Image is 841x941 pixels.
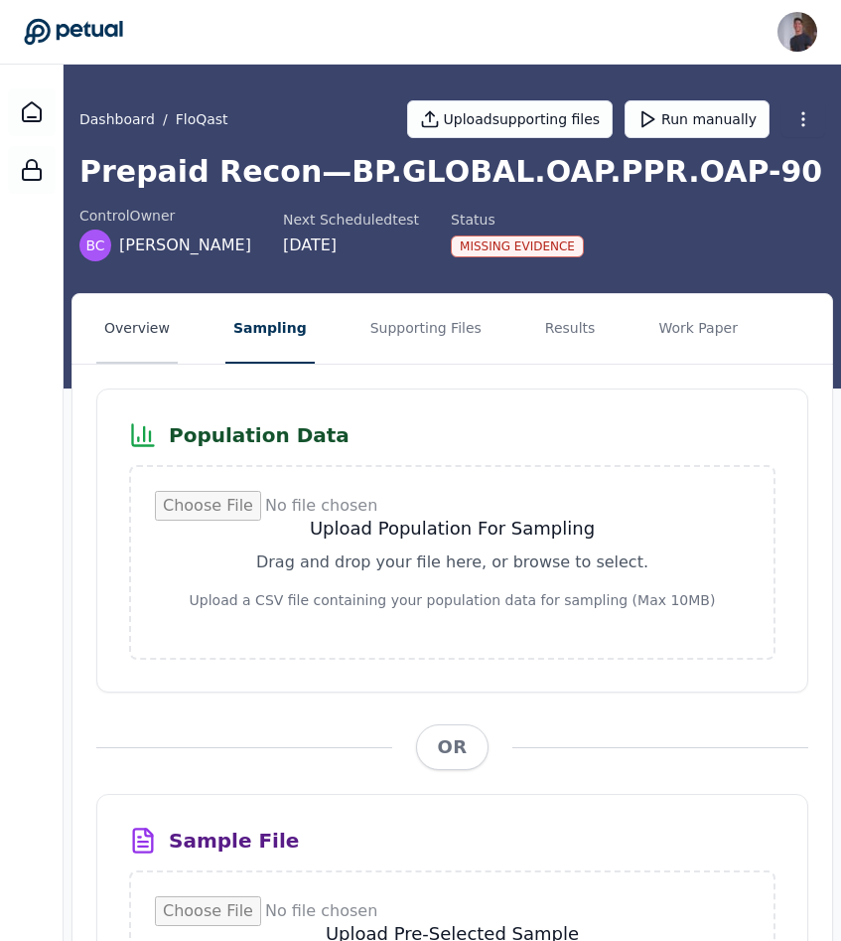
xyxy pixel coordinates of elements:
span: OR [416,724,488,770]
button: Results [537,294,604,364]
div: [DATE] [283,234,419,257]
div: / [79,109,228,129]
h1: Prepaid Recon — BP.GLOBAL.OAP.PPR.OAP-90 [79,154,825,190]
h3: Population Data [169,421,350,449]
a: SOC [8,146,56,194]
button: Overview [96,294,178,364]
div: control Owner [79,206,251,226]
button: FloQast [176,109,228,129]
div: Missing Evidence [451,235,584,257]
img: Andrew Li [777,12,817,52]
button: Supporting Files [362,294,490,364]
button: Run manually [625,100,770,138]
div: Status [451,210,584,230]
nav: Tabs [72,294,832,364]
span: BC [85,235,104,255]
button: Sampling [225,294,315,364]
button: Uploadsupporting files [407,100,614,138]
div: Next Scheduled test [283,210,419,230]
button: Work Paper [650,294,746,364]
a: Go to Dashboard [24,18,123,46]
h3: Sample File [169,827,299,855]
a: Dashboard [79,109,155,129]
a: Dashboard [8,88,56,136]
span: [PERSON_NAME] [119,234,251,257]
